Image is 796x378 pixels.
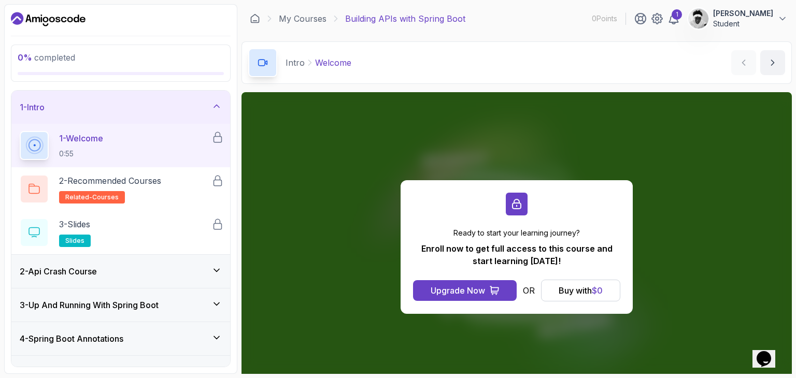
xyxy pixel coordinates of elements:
[413,280,517,301] button: Upgrade Now
[59,218,90,230] p: 3 - Slides
[20,218,222,247] button: 3-Slidesslides
[11,322,230,355] button: 4-Spring Boot Annotations
[592,285,603,296] span: $ 0
[59,132,103,144] p: 1 - Welcome
[713,19,773,29] p: Student
[65,237,84,245] span: slides
[541,280,620,301] button: Buy with$0
[731,50,756,75] button: previous content
[345,12,465,25] p: Building APIs with Spring Boot
[20,332,123,345] h3: 4 - Spring Boot Annotations
[59,149,103,159] p: 0:55
[559,284,603,297] div: Buy with
[11,91,230,124] button: 1-Intro
[65,193,119,201] span: related-courses
[760,50,785,75] button: next content
[523,284,535,297] p: OR
[667,12,680,25] a: 1
[688,8,788,29] button: user profile image[PERSON_NAME]Student
[250,13,260,24] a: Dashboard
[20,131,222,160] button: 1-Welcome0:55
[20,265,97,278] h3: 2 - Api Crash Course
[713,8,773,19] p: [PERSON_NAME]
[279,12,326,25] a: My Courses
[413,228,620,238] p: Ready to start your learning journey?
[315,56,351,69] p: Welcome
[672,9,682,20] div: 1
[18,52,75,63] span: completed
[11,288,230,322] button: 3-Up And Running With Spring Boot
[20,175,222,203] button: 2-Recommended Coursesrelated-courses
[413,242,620,267] p: Enroll now to get full access to this course and start learning [DATE]!
[18,52,32,63] span: 0 %
[11,255,230,288] button: 2-Api Crash Course
[431,284,485,297] div: Upgrade Now
[20,299,159,311] h3: 3 - Up And Running With Spring Boot
[20,101,45,113] h3: 1 - Intro
[752,337,786,368] iframe: chat widget
[59,175,161,187] p: 2 - Recommended Courses
[689,9,708,28] img: user profile image
[11,11,86,27] a: Dashboard
[286,56,305,69] p: Intro
[592,13,617,24] p: 0 Points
